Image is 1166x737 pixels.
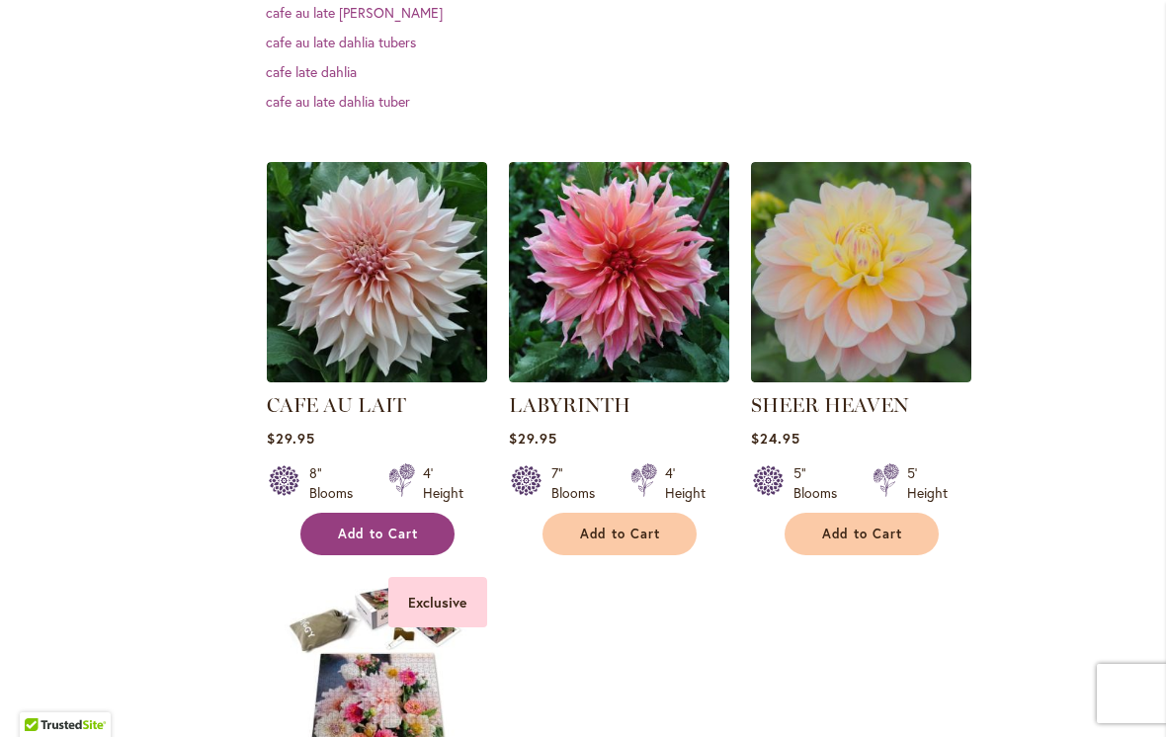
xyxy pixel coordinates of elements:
div: 8" Blooms [309,463,365,503]
span: Add to Cart [338,526,419,542]
img: Labyrinth [509,162,729,382]
a: SHEER HEAVEN [751,393,909,417]
a: Labyrinth [509,368,729,386]
a: SHEER HEAVEN [751,368,971,386]
div: 7" Blooms [551,463,607,503]
iframe: Launch Accessibility Center [15,667,70,722]
a: cafe au late dahlia tubers [266,33,416,51]
div: Exclusive [388,577,487,627]
span: $24.95 [751,429,800,448]
span: Add to Cart [580,526,661,542]
button: Add to Cart [542,513,697,555]
div: 4' Height [665,463,706,503]
a: cafe late dahlia [266,62,357,81]
a: LABYRINTH [509,393,630,417]
a: cafe au late dahlia tuber [266,92,410,111]
img: SHEER HEAVEN [751,162,971,382]
span: $29.95 [509,429,557,448]
a: CAFE AU LAIT [267,393,406,417]
img: Café Au Lait [267,162,487,382]
a: cafe au late [PERSON_NAME] [266,3,443,22]
button: Add to Cart [300,513,455,555]
div: 5" Blooms [793,463,849,503]
div: 4' Height [423,463,463,503]
button: Add to Cart [785,513,939,555]
span: Add to Cart [822,526,903,542]
div: 5' Height [907,463,948,503]
span: $29.95 [267,429,315,448]
a: Café Au Lait [267,368,487,386]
